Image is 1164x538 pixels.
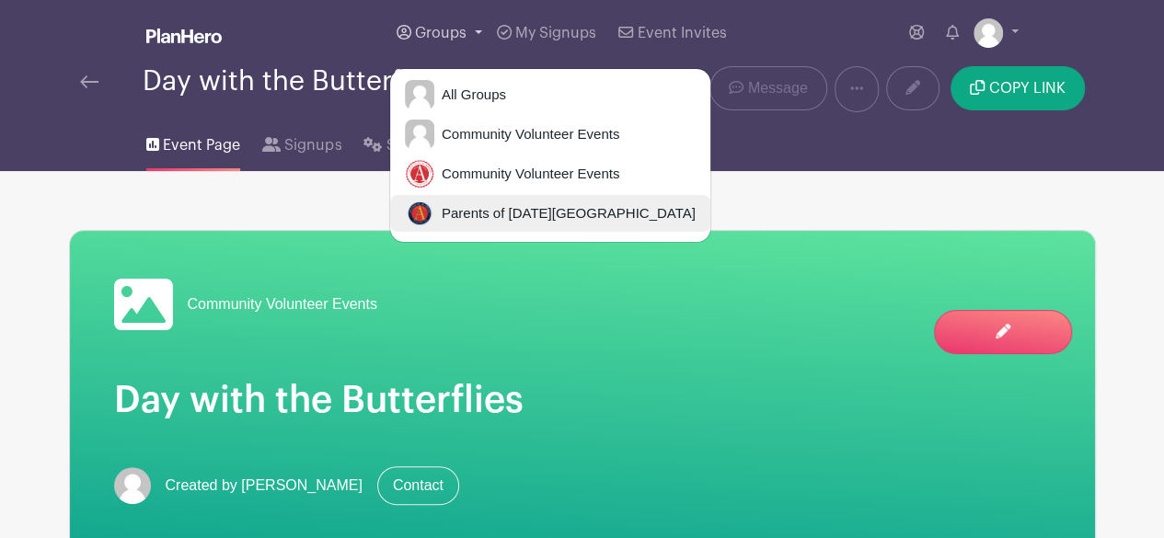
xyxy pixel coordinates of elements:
a: All Groups [390,76,710,113]
img: logo_white-6c42ec7e38ccf1d336a20a19083b03d10ae64f83f12c07503d8b9e83406b4c7d.svg [146,29,222,43]
a: Signups [262,112,341,171]
span: Event Invites [638,26,727,40]
img: back-arrow-29a5d9b10d5bd6ae65dc969a981735edf675c4d7a1fe02e03b50dbd4ba3cdb55.svg [80,75,98,88]
img: default-ce2991bfa6775e67f084385cd625a349d9dcbb7a52a09fb2fda1e96e2d18dcdb.png [974,18,1003,48]
a: Settings [363,112,444,171]
img: default-ce2991bfa6775e67f084385cd625a349d9dcbb7a52a09fb2fda1e96e2d18dcdb.png [405,120,434,149]
span: Groups [415,26,467,40]
a: Community Volunteer Events [390,116,710,153]
a: Parents of [DATE][GEOGRAPHIC_DATA] [390,195,710,232]
div: Groups [389,68,711,243]
span: Parents of [DATE][GEOGRAPHIC_DATA] [434,203,696,224]
span: Settings [386,134,444,156]
span: Signups [284,134,341,156]
span: All Groups [434,85,506,106]
div: Day with the Butterflies [143,66,530,97]
span: Community Volunteer Events [434,164,619,185]
a: Community Volunteer Events [390,155,710,192]
span: My Signups [515,26,596,40]
span: Message [748,77,808,99]
img: default-ce2991bfa6775e67f084385cd625a349d9dcbb7a52a09fb2fda1e96e2d18dcdb.png [114,467,151,504]
span: COPY LINK [989,81,1066,96]
h1: Day with the Butterflies [114,378,1051,422]
img: ascension-academy-logo.png [405,199,434,228]
a: Contact [377,466,459,505]
span: Community Volunteer Events [188,293,377,315]
img: One%20Color.Red.png [405,159,434,189]
button: COPY LINK [951,66,1084,110]
span: Created by [PERSON_NAME] [166,475,363,497]
img: default-ce2991bfa6775e67f084385cd625a349d9dcbb7a52a09fb2fda1e96e2d18dcdb.png [405,80,434,109]
span: Event Page [163,134,240,156]
a: Event Page [146,112,240,171]
a: Message [709,66,826,110]
span: Community Volunteer Events [434,124,619,145]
